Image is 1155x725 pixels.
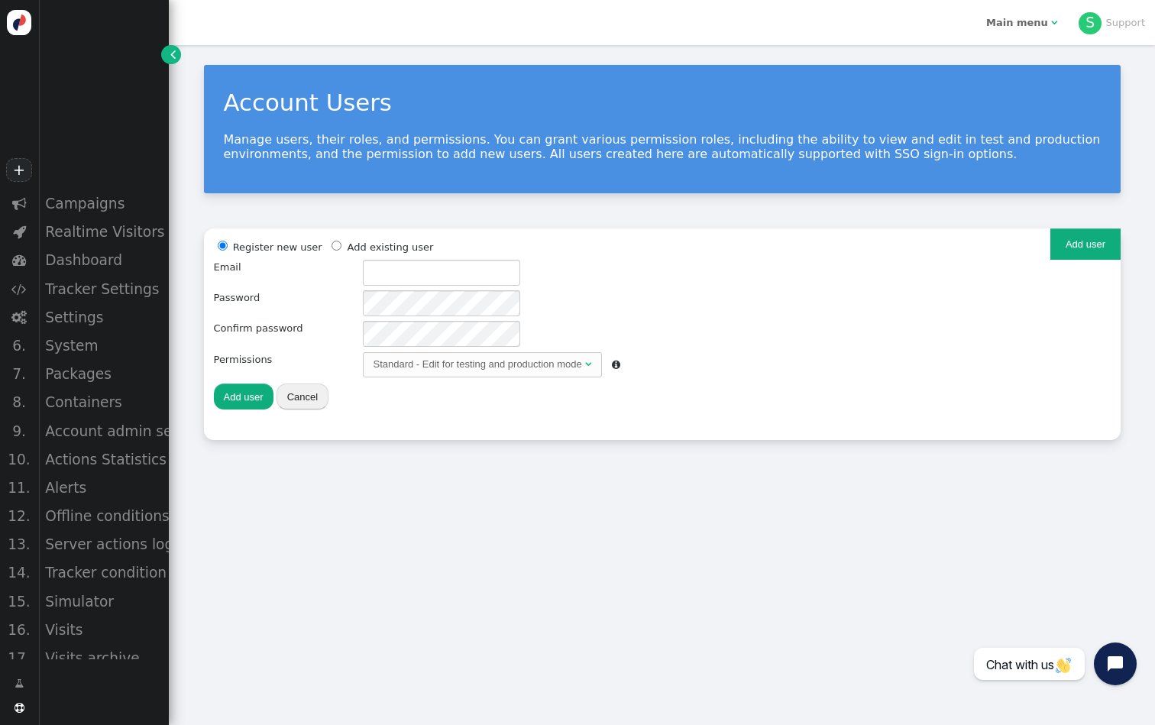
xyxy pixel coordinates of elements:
div: Settings [38,303,169,332]
span:  [612,360,620,370]
button: Add user [214,384,273,409]
div: Account admin settings [38,417,169,445]
a: SSupport [1079,17,1145,28]
a: + [6,158,32,182]
span:  [11,310,27,325]
div: Account Users [224,85,1101,120]
img: logo-icon.svg [7,10,32,35]
div: System [38,332,169,360]
span:  [11,282,27,296]
span:  [1051,18,1057,28]
div: Dashboard [38,246,169,274]
span:  [12,196,27,211]
span:  [15,703,24,713]
div: Email [214,260,353,286]
div: Visits archive [38,644,169,672]
a:  [5,671,34,697]
span:  [12,253,27,267]
div: S [1079,12,1102,35]
div: Confirm password [214,321,353,347]
div: Tracker Settings [38,275,169,303]
div: Actions Statistics [38,445,169,474]
div: Packages [38,360,169,388]
span:  [13,225,26,239]
div: Alerts [38,474,169,502]
div: Tracker condition state [38,558,169,587]
div: Offline conditions [38,502,169,530]
div: Password [214,290,353,316]
span:  [170,47,176,62]
div: Containers [38,388,169,416]
span:  [585,359,591,369]
li: Add existing user [328,238,433,255]
p: Manage users, their roles, and permissions. You can grant various permission roles, including the... [224,132,1101,161]
a:  [161,45,180,64]
div: Campaigns [38,189,169,218]
div: Realtime Visitors [38,218,169,246]
span:  [15,676,24,691]
b: Main menu [986,17,1048,28]
div: Standard - Edit for testing and production mode [374,357,582,372]
li: Register new user [214,238,322,255]
div: Visits [38,616,169,644]
div: Permissions [214,352,353,378]
button: Add user [1050,228,1120,260]
div: Server actions log [38,530,169,558]
div: Simulator [38,587,169,616]
button: Cancel [277,384,328,409]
